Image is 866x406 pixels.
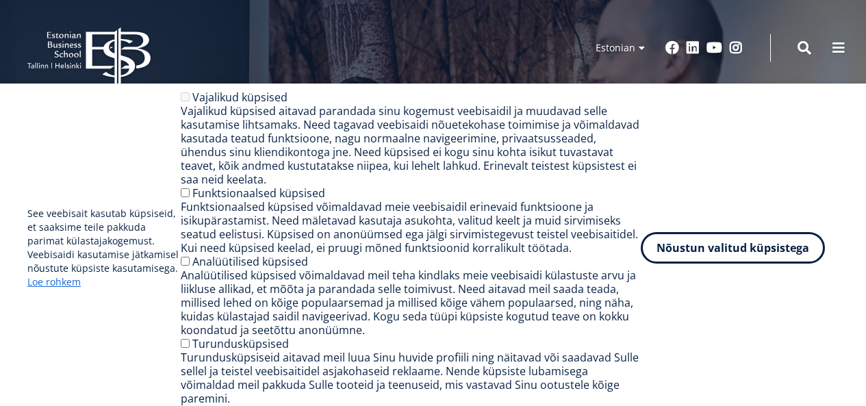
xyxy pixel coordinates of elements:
[27,275,81,289] a: Loe rohkem
[729,41,743,55] a: Instagram
[181,268,641,337] div: Analüütilised küpsised võimaldavad meil teha kindlaks meie veebisaidi külastuste arvu ja liikluse...
[706,41,722,55] a: Youtube
[665,41,679,55] a: Facebook
[181,200,641,255] div: Funktsionaalsed küpsised võimaldavad meie veebisaidil erinevaid funktsioone ja isikupärastamist. ...
[27,207,181,289] p: See veebisait kasutab küpsiseid, et saaksime teile pakkuda parimat külastajakogemust. Veebisaidi ...
[192,186,325,201] label: Funktsionaalsed küpsised
[192,336,289,351] label: Turundusküpsised
[181,104,641,186] div: Vajalikud küpsised aitavad parandada sinu kogemust veebisaidil ja muudavad selle kasutamise lihts...
[641,232,825,264] button: Nõustun valitud küpsistega
[192,254,308,269] label: Analüütilised küpsised
[181,351,641,405] div: Turundusküpsiseid aitavad meil luua Sinu huvide profiili ning näitavad või saadavad Sulle sellel ...
[686,41,700,55] a: Linkedin
[192,90,288,105] label: Vajalikud küpsised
